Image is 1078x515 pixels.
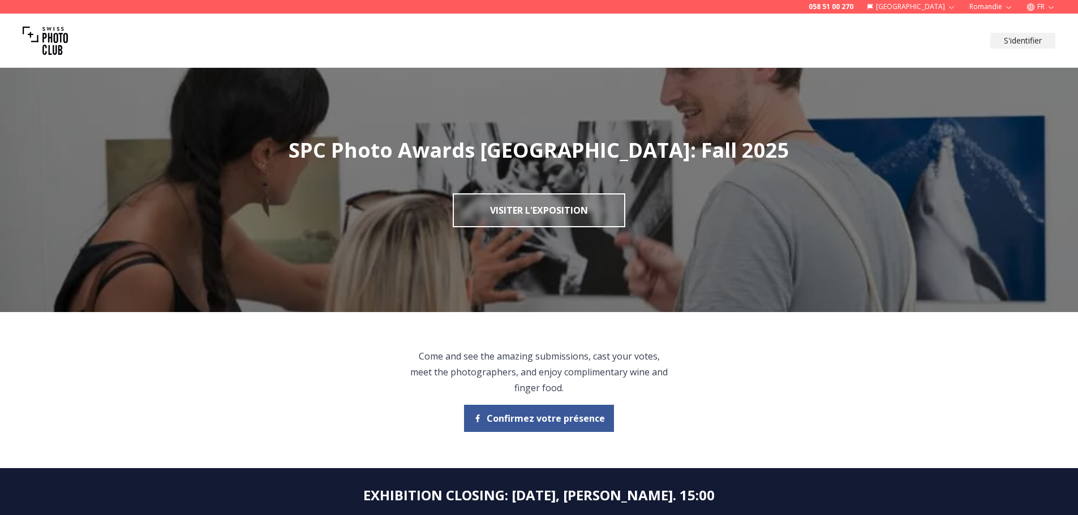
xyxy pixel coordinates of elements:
button: S'identifier [990,33,1055,49]
button: Confirmez votre présence [464,405,614,432]
img: Swiss photo club [23,18,68,63]
p: Come and see the amazing submissions, cast your votes, meet the photographers, and enjoy complime... [410,348,668,396]
a: Visiter l'exposition [453,193,625,227]
h2: EXHIBITION CLOSING : [DATE], [PERSON_NAME]. 15:00 [363,486,715,504]
span: Confirmez votre présence [487,412,605,425]
a: 058 51 00 270 [809,2,853,11]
